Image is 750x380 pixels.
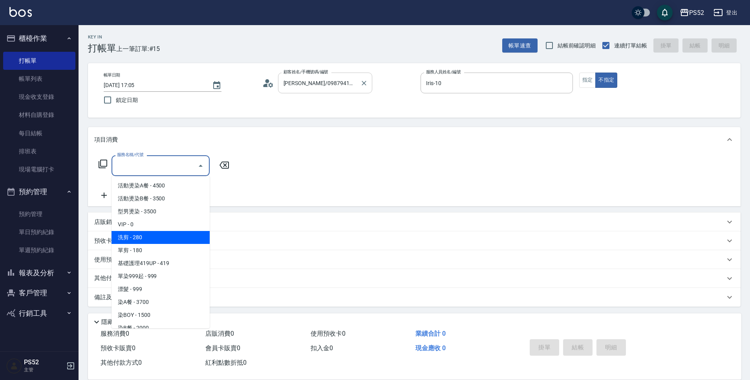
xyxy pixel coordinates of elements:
[502,38,538,53] button: 帳單速查
[3,182,75,202] button: 預約管理
[104,72,120,78] label: 帳單日期
[3,241,75,259] a: 單週預約紀錄
[88,35,116,40] h2: Key In
[359,78,370,89] button: Clear
[579,73,596,88] button: 指定
[311,344,333,352] span: 扣入金 0
[9,7,32,17] img: Logo
[677,5,707,21] button: PS52
[415,330,446,337] span: 業績合計 0
[3,88,75,106] a: 現金收支登錄
[88,250,741,269] div: 使用預收卡
[101,359,142,366] span: 其他付款方式 0
[3,263,75,283] button: 報表及分析
[689,8,704,18] div: PS52
[112,205,210,218] span: 型男燙染 - 3500
[3,283,75,303] button: 客戶管理
[112,257,210,270] span: 基礎護理419UP - 419
[88,213,741,231] div: 店販銷售
[88,231,741,250] div: 預收卡販賣
[117,152,143,158] label: 服務名稱/代號
[101,330,129,337] span: 服務消費 0
[112,192,210,205] span: 活動燙染B餐 - 3500
[101,344,135,352] span: 預收卡販賣 0
[112,218,210,231] span: VIP - 0
[6,358,22,374] img: Person
[3,142,75,160] a: 排班表
[94,293,124,302] p: 備註及來源
[657,5,673,20] button: save
[194,160,207,172] button: Close
[3,70,75,88] a: 帳單列表
[94,256,124,264] p: 使用預收卡
[112,296,210,309] span: 染A餐 - 3700
[101,318,137,326] p: 隱藏業績明細
[3,52,75,70] a: 打帳單
[3,124,75,142] a: 每日結帳
[112,231,210,244] span: 洗剪 - 280
[205,330,234,337] span: 店販消費 0
[112,309,210,322] span: 染BOY - 1500
[94,218,118,226] p: 店販銷售
[112,283,210,296] span: 漂髮 - 999
[94,237,124,245] p: 預收卡販賣
[112,270,210,283] span: 單染999起 - 999
[3,223,75,241] a: 單日預約紀錄
[112,244,210,257] span: 單剪 - 180
[112,179,210,192] span: 活動燙染A餐 - 4500
[205,359,247,366] span: 紅利點數折抵 0
[205,344,240,352] span: 會員卡販賣 0
[116,44,160,54] span: 上一筆訂單:#15
[24,358,64,366] h5: PS52
[710,5,741,20] button: 登出
[3,303,75,324] button: 行銷工具
[3,28,75,49] button: 櫃檯作業
[3,160,75,178] a: 現場電腦打卡
[558,42,596,50] span: 結帳前確認明細
[112,322,210,335] span: 染B餐 - 2000
[614,42,647,50] span: 連續打單結帳
[595,73,617,88] button: 不指定
[426,69,461,75] label: 服務人員姓名/編號
[88,288,741,307] div: 備註及來源
[94,274,166,283] p: 其他付款方式
[88,127,741,152] div: 項目消費
[3,106,75,124] a: 材料自購登錄
[284,69,328,75] label: 顧客姓名/手機號碼/編號
[88,269,741,288] div: 其他付款方式入金可用餘額: 0
[104,79,204,92] input: YYYY/MM/DD hh:mm
[24,366,64,373] p: 主管
[311,330,346,337] span: 使用預收卡 0
[116,96,138,104] span: 鎖定日期
[415,344,446,352] span: 現金應收 0
[207,76,226,95] button: Choose date, selected date is 2025-10-05
[94,136,118,144] p: 項目消費
[3,205,75,223] a: 預約管理
[88,43,116,54] h3: 打帳單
